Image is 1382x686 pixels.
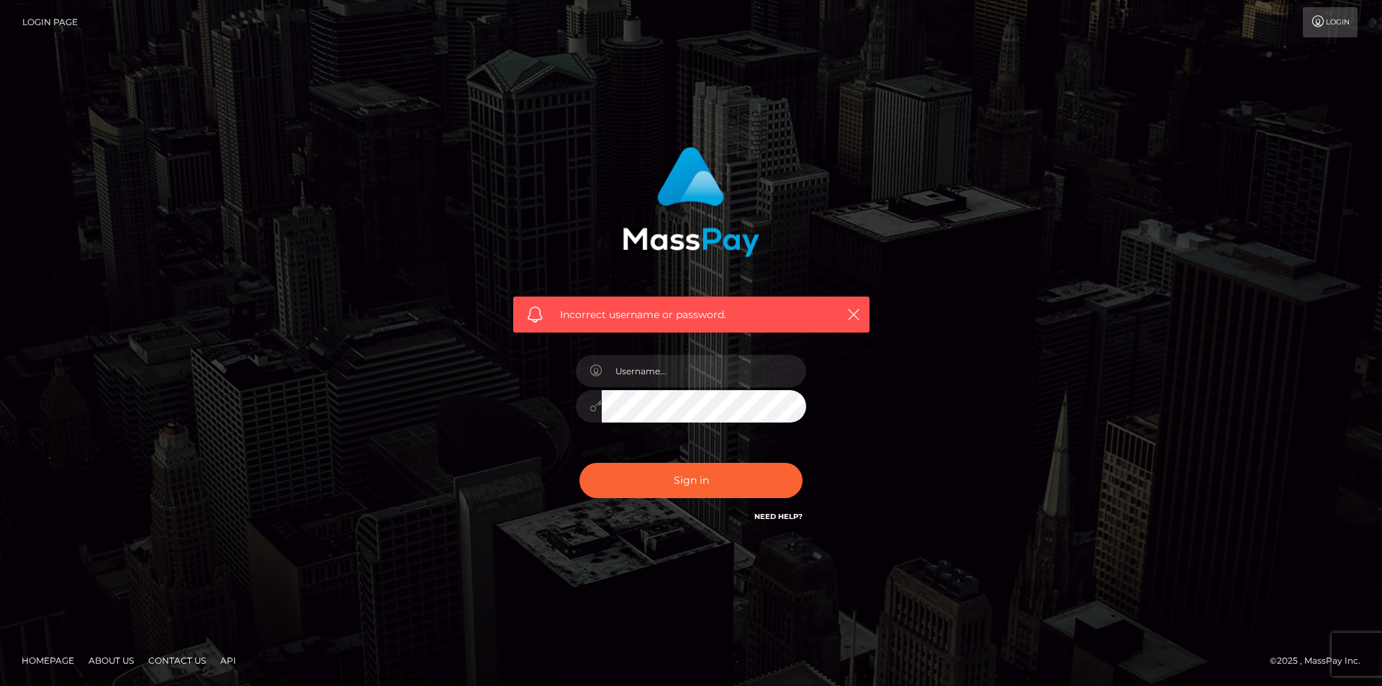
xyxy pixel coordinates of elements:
[214,649,242,672] a: API
[1270,653,1371,669] div: © 2025 , MassPay Inc.
[22,7,78,37] a: Login Page
[579,463,803,498] button: Sign in
[83,649,140,672] a: About Us
[16,649,80,672] a: Homepage
[143,649,212,672] a: Contact Us
[602,355,806,387] input: Username...
[623,147,759,257] img: MassPay Login
[560,307,823,322] span: Incorrect username or password.
[754,512,803,521] a: Need Help?
[1303,7,1358,37] a: Login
